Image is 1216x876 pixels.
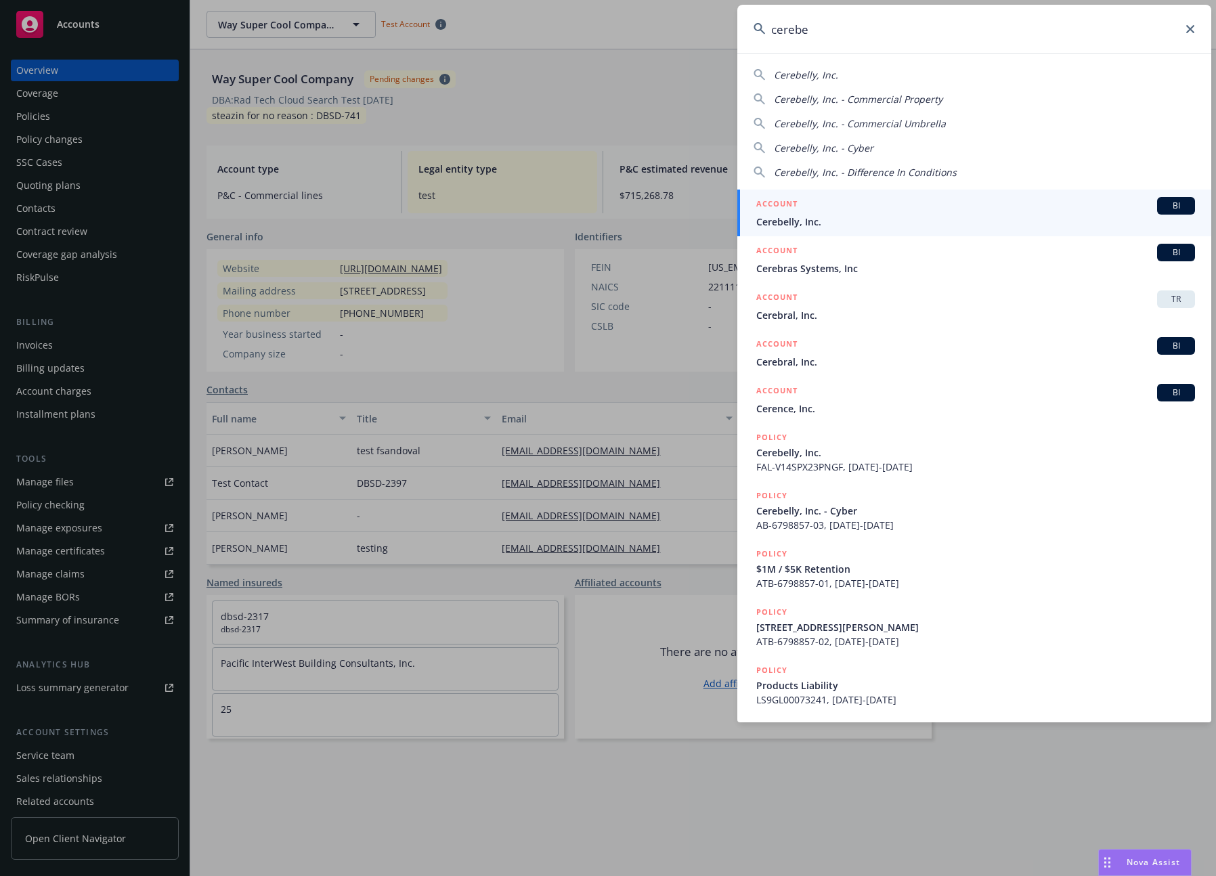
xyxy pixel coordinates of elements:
[756,445,1195,460] span: Cerebelly, Inc.
[1163,340,1190,352] span: BI
[756,576,1195,590] span: ATB-6798857-01, [DATE]-[DATE]
[756,547,787,561] h5: POLICY
[737,236,1211,283] a: ACCOUNTBICerebras Systems, Inc
[756,308,1195,322] span: Cerebral, Inc.
[756,489,787,502] h5: POLICY
[1163,200,1190,212] span: BI
[1163,293,1190,305] span: TR
[774,117,946,130] span: Cerebelly, Inc. - Commercial Umbrella
[756,337,798,353] h5: ACCOUNT
[774,68,838,81] span: Cerebelly, Inc.
[737,330,1211,376] a: ACCOUNTBICerebral, Inc.
[756,518,1195,532] span: AB-6798857-03, [DATE]-[DATE]
[756,261,1195,276] span: Cerebras Systems, Inc
[1098,849,1192,876] button: Nova Assist
[737,481,1211,540] a: POLICYCerebelly, Inc. - CyberAB-6798857-03, [DATE]-[DATE]
[756,562,1195,576] span: $1M / $5K Retention
[737,656,1211,714] a: POLICYProducts LiabilityLS9GL00073241, [DATE]-[DATE]
[737,598,1211,656] a: POLICY[STREET_ADDRESS][PERSON_NAME]ATB-6798857-02, [DATE]-[DATE]
[756,290,798,307] h5: ACCOUNT
[756,431,787,444] h5: POLICY
[756,401,1195,416] span: Cerence, Inc.
[756,693,1195,707] span: LS9GL00073241, [DATE]-[DATE]
[756,504,1195,518] span: Cerebelly, Inc. - Cyber
[756,355,1195,369] span: Cerebral, Inc.
[774,93,942,106] span: Cerebelly, Inc. - Commercial Property
[1163,387,1190,399] span: BI
[737,5,1211,53] input: Search...
[756,384,798,400] h5: ACCOUNT
[756,663,787,677] h5: POLICY
[737,376,1211,423] a: ACCOUNTBICerence, Inc.
[756,197,798,213] h5: ACCOUNT
[756,244,798,260] h5: ACCOUNT
[774,141,873,154] span: Cerebelly, Inc. - Cyber
[774,166,957,179] span: Cerebelly, Inc. - Difference In Conditions
[1127,856,1180,868] span: Nova Assist
[756,634,1195,649] span: ATB-6798857-02, [DATE]-[DATE]
[756,460,1195,474] span: FAL-V14SPX23PNGF, [DATE]-[DATE]
[756,620,1195,634] span: [STREET_ADDRESS][PERSON_NAME]
[737,540,1211,598] a: POLICY$1M / $5K RetentionATB-6798857-01, [DATE]-[DATE]
[1099,850,1116,875] div: Drag to move
[1163,246,1190,259] span: BI
[756,678,1195,693] span: Products Liability
[737,283,1211,330] a: ACCOUNTTRCerebral, Inc.
[756,605,787,619] h5: POLICY
[737,423,1211,481] a: POLICYCerebelly, Inc.FAL-V14SPX23PNGF, [DATE]-[DATE]
[737,190,1211,236] a: ACCOUNTBICerebelly, Inc.
[756,215,1195,229] span: Cerebelly, Inc.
